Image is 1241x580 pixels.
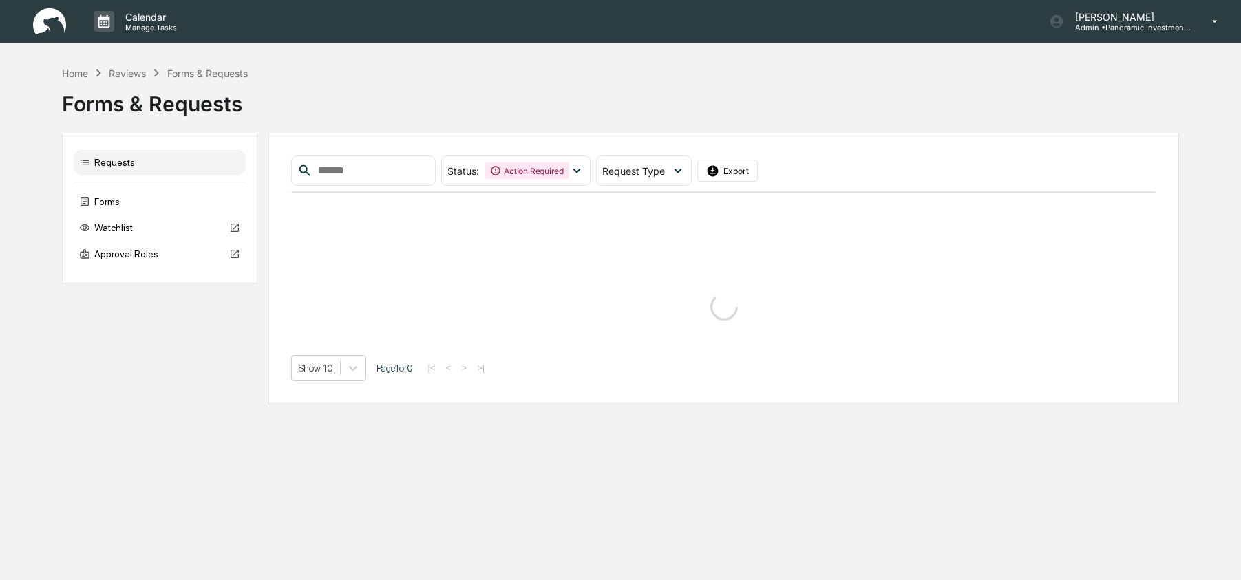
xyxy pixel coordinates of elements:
[485,162,569,179] div: Action Required
[602,165,665,177] span: Request Type
[1064,23,1192,32] p: Admin • Panoramic Investment Advisors
[62,80,1179,116] div: Forms & Requests
[1064,11,1192,23] p: [PERSON_NAME]
[376,363,413,374] span: Page 1 of 0
[62,67,88,79] div: Home
[457,362,471,374] button: >
[114,23,184,32] p: Manage Tasks
[423,362,439,374] button: |<
[167,67,248,79] div: Forms & Requests
[74,189,246,214] div: Forms
[109,67,146,79] div: Reviews
[447,165,479,177] span: Status :
[74,241,246,266] div: Approval Roles
[74,215,246,240] div: Watchlist
[33,8,66,35] img: logo
[473,362,489,374] button: >|
[441,362,455,374] button: <
[74,150,246,175] div: Requests
[697,160,758,182] button: Export
[114,11,184,23] p: Calendar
